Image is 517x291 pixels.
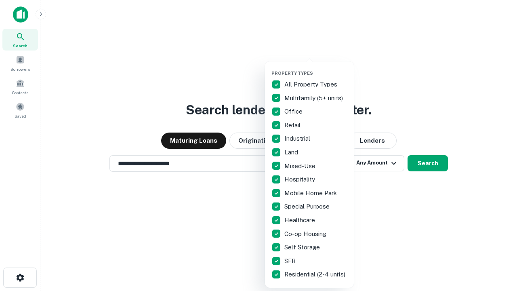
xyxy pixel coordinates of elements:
span: Property Types [271,71,313,76]
p: Residential (2-4 units) [284,270,347,279]
p: Multifamily (5+ units) [284,93,345,103]
p: Land [284,148,300,157]
p: Mixed-Use [284,161,317,171]
p: Hospitality [284,175,317,184]
p: Special Purpose [284,202,331,211]
p: Retail [284,120,302,130]
p: Self Storage [284,242,322,252]
p: Healthcare [284,215,317,225]
p: Mobile Home Park [284,188,338,198]
p: All Property Types [284,80,339,89]
p: Office [284,107,304,116]
p: Co-op Housing [284,229,328,239]
p: SFR [284,256,297,266]
p: Industrial [284,134,312,143]
iframe: Chat Widget [477,226,517,265]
